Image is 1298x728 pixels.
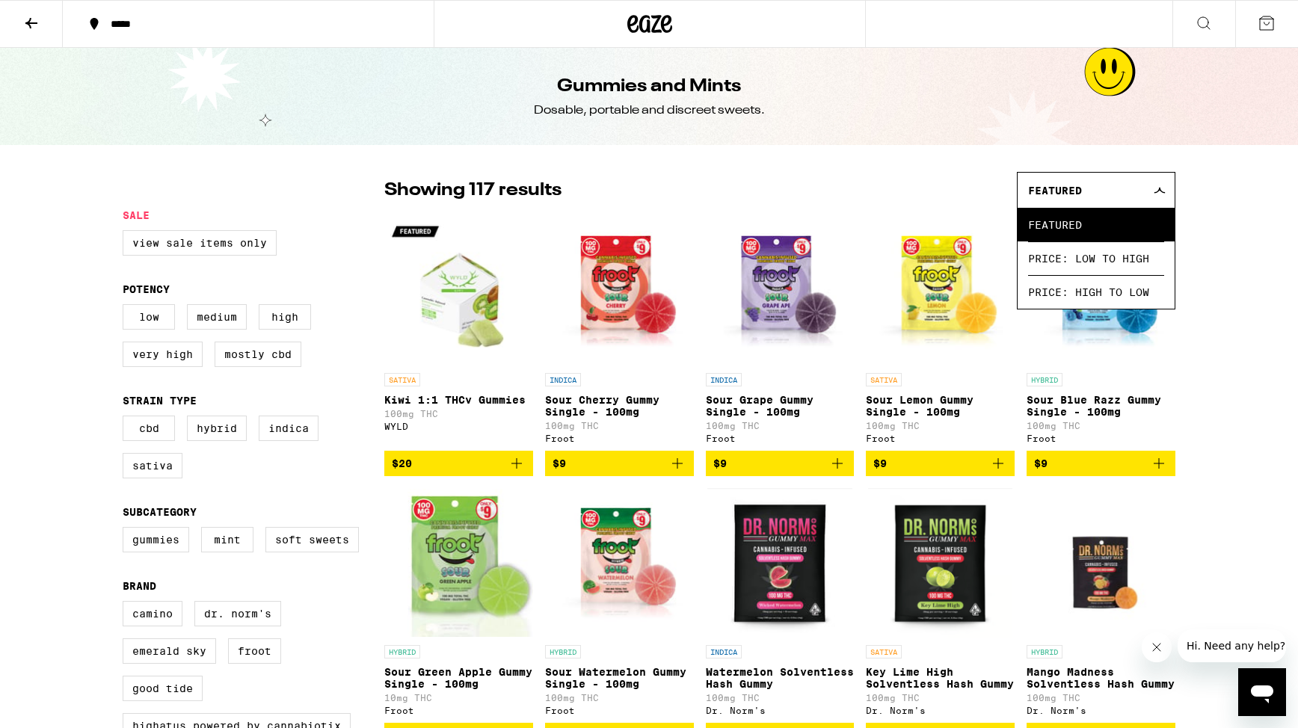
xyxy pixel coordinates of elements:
[545,216,694,451] a: Open page for Sour Cherry Gummy Single - 100mg from Froot
[1027,693,1175,703] p: 100mg THC
[545,216,694,365] img: Froot - Sour Cherry Gummy Single - 100mg
[123,453,182,478] label: Sativa
[706,394,855,418] p: Sour Grape Gummy Single - 100mg
[384,666,533,690] p: Sour Green Apple Gummy Single - 100mg
[123,638,216,664] label: Emerald Sky
[1027,434,1175,443] div: Froot
[123,230,277,256] label: View Sale Items Only
[1034,457,1048,469] span: $9
[545,451,694,476] button: Add to bag
[553,457,566,469] span: $9
[706,666,855,690] p: Watermelon Solventless Hash Gummy
[384,422,533,431] div: WYLD
[866,666,1015,690] p: Key Lime High Solventless Hash Gummy
[187,304,247,330] label: Medium
[123,676,203,701] label: Good Tide
[866,706,1015,715] div: Dr. Norm's
[866,434,1015,443] div: Froot
[866,421,1015,431] p: 100mg THC
[545,373,581,386] p: INDICA
[866,216,1015,451] a: Open page for Sour Lemon Gummy Single - 100mg from Froot
[866,451,1015,476] button: Add to bag
[384,693,533,703] p: 10mg THC
[1027,488,1175,638] img: Dr. Norm's - Mango Madness Solventless Hash Gummy
[706,645,742,658] p: INDICA
[123,580,156,592] legend: Brand
[545,693,694,703] p: 100mg THC
[123,416,175,441] label: CBD
[392,457,412,469] span: $20
[1028,241,1164,275] span: Price: Low to High
[123,395,197,407] legend: Strain Type
[259,416,319,441] label: Indica
[123,342,203,367] label: Very High
[1028,208,1164,241] span: Featured
[706,216,855,365] img: Froot - Sour Grape Gummy Single - 100mg
[545,666,694,690] p: Sour Watermelon Gummy Single - 100mg
[1027,373,1062,386] p: HYBRID
[873,457,887,469] span: $9
[384,488,533,638] img: Froot - Sour Green Apple Gummy Single - 100mg
[1238,668,1286,716] iframe: Button to launch messaging window
[384,216,533,365] img: WYLD - Kiwi 1:1 THCv Gummies
[123,304,175,330] label: Low
[384,373,420,386] p: SATIVA
[1142,632,1172,662] iframe: Close message
[1027,488,1175,723] a: Open page for Mango Madness Solventless Hash Gummy from Dr. Norm's
[866,488,1015,723] a: Open page for Key Lime High Solventless Hash Gummy from Dr. Norm's
[123,283,170,295] legend: Potency
[1027,645,1062,658] p: HYBRID
[384,394,533,406] p: Kiwi 1:1 THCv Gummies
[545,394,694,418] p: Sour Cherry Gummy Single - 100mg
[706,451,855,476] button: Add to bag
[384,216,533,451] a: Open page for Kiwi 1:1 THCv Gummies from WYLD
[228,638,281,664] label: Froot
[123,209,150,221] legend: Sale
[123,527,189,552] label: Gummies
[706,434,855,443] div: Froot
[259,304,311,330] label: High
[868,488,1012,638] img: Dr. Norm's - Key Lime High Solventless Hash Gummy
[545,706,694,715] div: Froot
[1028,185,1082,197] span: Featured
[706,373,742,386] p: INDICA
[194,601,281,626] label: Dr. Norm's
[557,74,741,99] h1: Gummies and Mints
[866,645,902,658] p: SATIVA
[215,342,301,367] label: Mostly CBD
[1027,666,1175,690] p: Mango Madness Solventless Hash Gummy
[1027,451,1175,476] button: Add to bag
[384,409,533,419] p: 100mg THC
[545,488,694,638] img: Froot - Sour Watermelon Gummy Single - 100mg
[187,416,247,441] label: Hybrid
[384,451,533,476] button: Add to bag
[1027,394,1175,418] p: Sour Blue Razz Gummy Single - 100mg
[123,601,182,626] label: Camino
[866,394,1015,418] p: Sour Lemon Gummy Single - 100mg
[1028,275,1164,309] span: Price: High to Low
[866,693,1015,703] p: 100mg THC
[707,488,852,638] img: Dr. Norm's - Watermelon Solventless Hash Gummy
[866,216,1015,365] img: Froot - Sour Lemon Gummy Single - 100mg
[384,178,562,203] p: Showing 117 results
[1027,216,1175,451] a: Open page for Sour Blue Razz Gummy Single - 100mg from Froot
[201,527,253,552] label: Mint
[545,645,581,658] p: HYBRID
[384,645,420,658] p: HYBRID
[713,457,727,469] span: $9
[534,102,765,119] div: Dosable, portable and discreet sweets.
[384,706,533,715] div: Froot
[1027,706,1175,715] div: Dr. Norm's
[545,434,694,443] div: Froot
[384,488,533,723] a: Open page for Sour Green Apple Gummy Single - 100mg from Froot
[545,488,694,723] a: Open page for Sour Watermelon Gummy Single - 100mg from Froot
[1178,629,1286,662] iframe: Message from company
[866,373,902,386] p: SATIVA
[1027,421,1175,431] p: 100mg THC
[123,506,197,518] legend: Subcategory
[706,421,855,431] p: 100mg THC
[545,421,694,431] p: 100mg THC
[706,693,855,703] p: 100mg THC
[265,527,359,552] label: Soft Sweets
